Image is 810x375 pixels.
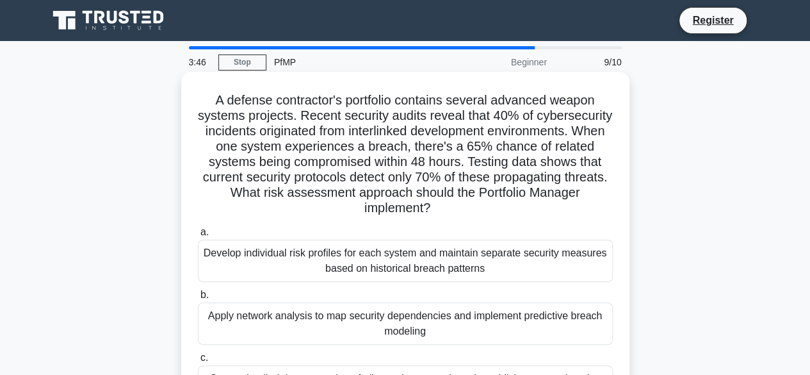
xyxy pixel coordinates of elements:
[200,226,209,237] span: a.
[181,49,218,75] div: 3:46
[266,49,442,75] div: PfMP
[200,289,209,300] span: b.
[442,49,555,75] div: Beginner
[198,303,613,345] div: Apply network analysis to map security dependencies and implement predictive breach modeling
[197,92,614,217] h5: A defense contractor's portfolio contains several advanced weapon systems projects. Recent securi...
[684,12,741,28] a: Register
[198,240,613,282] div: Develop individual risk profiles for each system and maintain separate security measures based on...
[200,352,208,363] span: c.
[218,54,266,71] a: Stop
[555,49,629,75] div: 9/10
